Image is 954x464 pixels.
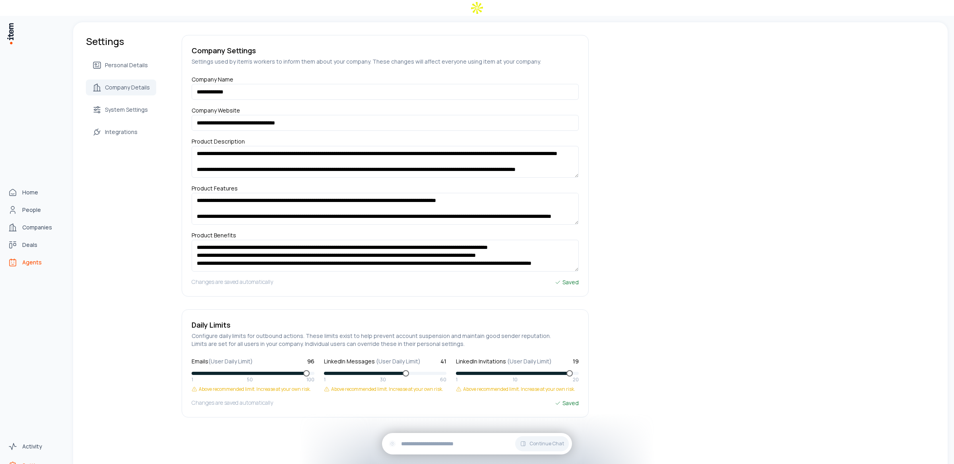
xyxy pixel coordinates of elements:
span: (User Daily Limit) [208,357,253,365]
span: 30 [380,377,386,383]
h5: Company Settings [192,45,579,56]
span: Activity [22,443,42,450]
span: Above recommended limit. Increase at your own risk. [199,386,311,392]
label: Product Benefits [192,231,236,242]
span: Company Details [105,83,150,91]
span: 100 [306,377,314,383]
span: System Settings [105,106,148,114]
h5: Changes are saved automatically [192,278,273,287]
span: Above recommended limit. Increase at your own risk. [331,386,443,392]
span: 96 [307,357,314,365]
div: Saved [555,278,579,287]
span: People [22,206,41,214]
a: Home [5,184,65,200]
label: LinkedIn Invitations [456,357,552,365]
label: Company Name [192,76,233,86]
div: Continue Chat [382,433,572,454]
a: System Settings [86,102,156,118]
a: Activity [5,439,65,454]
label: Product Description [192,138,245,148]
a: Deals [5,237,65,253]
label: Emails [192,357,253,365]
a: Personal Details [86,57,156,73]
label: LinkedIn Messages [324,357,421,365]
span: 1 [456,377,458,383]
span: 60 [440,377,446,383]
span: 20 [573,377,579,383]
button: Continue Chat [515,436,569,451]
span: 19 [573,357,579,365]
label: Product Features [192,184,238,197]
span: 1 [192,377,193,383]
span: 10 [513,377,518,383]
label: Company Website [192,107,240,117]
a: Agents [5,254,65,270]
a: People [5,202,65,218]
span: Home [22,188,38,196]
span: Agents [22,258,42,266]
a: Integrations [86,124,156,140]
h1: Settings [86,35,156,48]
span: Companies [22,223,52,231]
span: (User Daily Limit) [507,357,552,365]
span: 1 [324,377,326,383]
div: Saved [555,399,579,408]
h5: Daily Limits [192,319,579,330]
span: Above recommended limit. Increase at your own risk. [463,386,575,392]
img: Item Brain Logo [6,22,14,45]
a: Companies [5,219,65,235]
h5: Configure daily limits for outbound actions. These limits exist to help prevent account suspensio... [192,332,579,348]
span: 50 [247,377,253,383]
h5: Changes are saved automatically [192,399,273,408]
span: 41 [440,357,446,365]
span: (User Daily Limit) [376,357,421,365]
span: Integrations [105,128,138,136]
h5: Settings used by item's workers to inform them about your company. These changes will affect ever... [192,58,579,66]
span: Deals [22,241,37,249]
span: Personal Details [105,61,148,69]
a: Company Details [86,80,156,95]
span: Continue Chat [529,441,564,447]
